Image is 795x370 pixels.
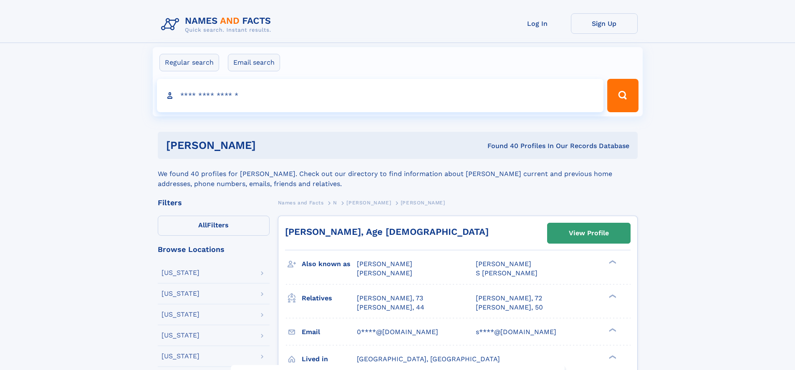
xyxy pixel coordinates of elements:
[158,216,270,236] label: Filters
[162,353,199,360] div: [US_STATE]
[302,257,357,271] h3: Also known as
[333,200,337,206] span: N
[357,294,423,303] a: [PERSON_NAME], 73
[162,290,199,297] div: [US_STATE]
[346,200,391,206] span: [PERSON_NAME]
[401,200,445,206] span: [PERSON_NAME]
[357,355,500,363] span: [GEOGRAPHIC_DATA], [GEOGRAPHIC_DATA]
[607,79,638,112] button: Search Button
[476,294,542,303] a: [PERSON_NAME], 72
[162,332,199,339] div: [US_STATE]
[302,291,357,305] h3: Relatives
[607,327,617,332] div: ❯
[548,223,630,243] a: View Profile
[158,13,278,36] img: Logo Names and Facts
[228,54,280,71] label: Email search
[157,79,604,112] input: search input
[158,246,270,253] div: Browse Locations
[476,303,543,312] a: [PERSON_NAME], 50
[357,260,412,268] span: [PERSON_NAME]
[569,224,609,243] div: View Profile
[333,197,337,208] a: N
[162,311,199,318] div: [US_STATE]
[357,269,412,277] span: [PERSON_NAME]
[166,140,372,151] h1: [PERSON_NAME]
[476,260,531,268] span: [PERSON_NAME]
[571,13,638,34] a: Sign Up
[285,227,489,237] a: [PERSON_NAME], Age [DEMOGRAPHIC_DATA]
[607,259,617,265] div: ❯
[198,221,207,229] span: All
[607,354,617,360] div: ❯
[607,293,617,299] div: ❯
[162,269,199,276] div: [US_STATE]
[504,13,571,34] a: Log In
[158,159,638,189] div: We found 40 profiles for [PERSON_NAME]. Check out our directory to find information about [PERSON...
[346,197,391,208] a: [PERSON_NAME]
[158,199,270,206] div: Filters
[371,141,629,151] div: Found 40 Profiles In Our Records Database
[159,54,219,71] label: Regular search
[278,197,324,208] a: Names and Facts
[302,325,357,339] h3: Email
[302,352,357,366] h3: Lived in
[476,269,538,277] span: S [PERSON_NAME]
[357,303,424,312] a: [PERSON_NAME], 44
